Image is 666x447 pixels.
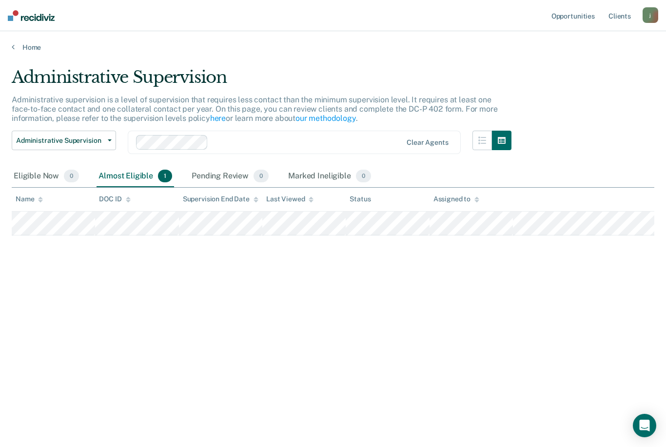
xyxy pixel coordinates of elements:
div: Last Viewed [266,195,313,203]
div: Name [16,195,43,203]
span: Administrative Supervision [16,136,104,145]
button: j [643,7,658,23]
div: Clear agents [407,138,448,147]
p: Administrative supervision is a level of supervision that requires less contact than the minimum ... [12,95,497,123]
div: Pending Review0 [190,166,271,187]
a: our methodology [295,114,356,123]
div: Supervision End Date [183,195,258,203]
span: 0 [356,170,371,182]
a: Home [12,43,654,52]
button: Administrative Supervision [12,131,116,150]
div: Status [350,195,371,203]
div: Marked Ineligible0 [286,166,373,187]
div: DOC ID [99,195,130,203]
div: Assigned to [433,195,479,203]
span: 1 [158,170,172,182]
a: here [210,114,226,123]
div: Eligible Now0 [12,166,81,187]
div: Almost Eligible1 [97,166,174,187]
div: Administrative Supervision [12,67,511,95]
span: 0 [64,170,79,182]
div: Open Intercom Messenger [633,414,656,437]
img: Recidiviz [8,10,55,21]
span: 0 [254,170,269,182]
